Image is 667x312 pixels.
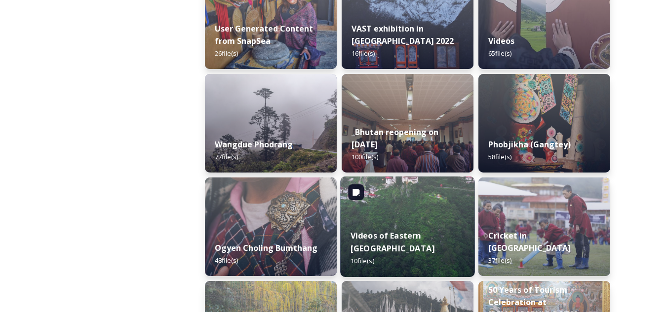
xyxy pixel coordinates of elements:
strong: User Generated Content from SnapSea [215,23,313,46]
img: Ogyen%2520Choling%2520by%2520Matt%2520Dutile5.jpg [205,177,337,276]
strong: Ogyen Choling Bumthang [215,243,317,253]
span: 48 file(s) [215,256,238,265]
span: 65 file(s) [488,49,511,58]
span: 16 file(s) [352,49,375,58]
span: 37 file(s) [488,256,511,265]
img: East%2520Bhutan%2520-%2520Khoma%25204K%2520Color%2520Graded.jpg [340,176,474,277]
span: 58 file(s) [488,152,511,161]
img: DSC00319.jpg [342,74,473,173]
img: Phobjika%2520by%2520Matt%2520Dutile2.jpg [478,74,610,173]
span: 100 file(s) [352,152,378,161]
span: 26 file(s) [215,49,238,58]
strong: VAST exhibition in [GEOGRAPHIC_DATA] 2022 [352,23,454,46]
img: Bhutan%2520Cricket%25201.jpeg [478,177,610,276]
strong: Videos [488,35,514,46]
img: 2022-10-01%252016.15.46.jpg [205,74,337,173]
strong: _Bhutan reopening on [DATE] [352,127,438,150]
span: 10 file(s) [351,256,374,265]
strong: Phobjikha (Gangtey) [488,139,571,150]
strong: Wangdue Phodrang [215,139,293,150]
strong: Cricket in [GEOGRAPHIC_DATA] [488,230,571,253]
span: 77 file(s) [215,152,238,161]
strong: Videos of Eastern [GEOGRAPHIC_DATA] [351,230,434,254]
